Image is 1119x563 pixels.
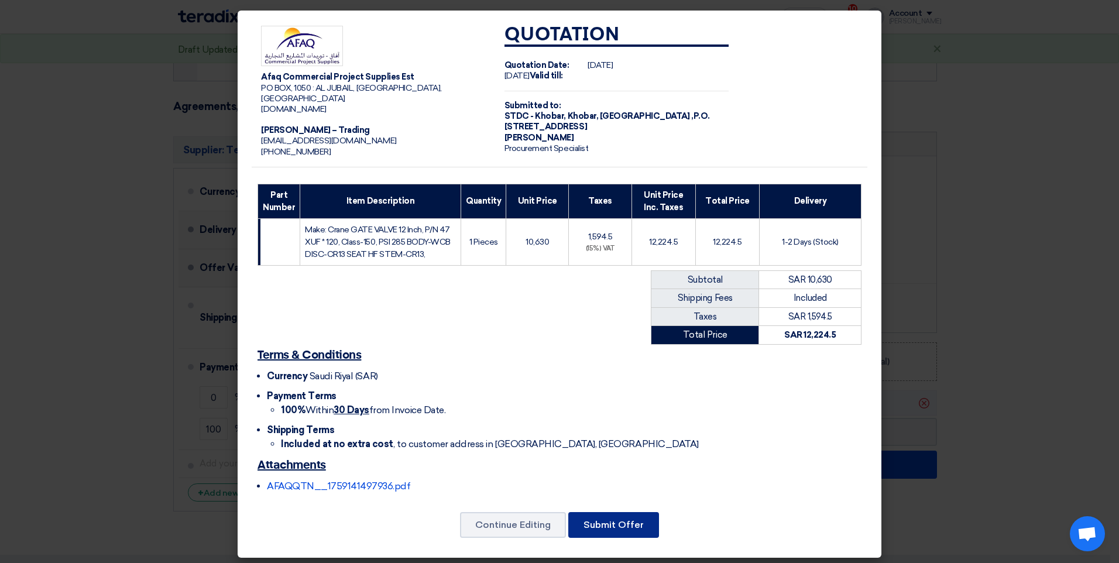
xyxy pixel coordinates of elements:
[569,184,632,218] th: Taxes
[258,459,326,471] u: Attachments
[267,370,307,382] span: Currency
[258,349,361,361] u: Terms & Conditions
[281,438,393,449] strong: Included at no extra cost
[460,512,566,538] button: Continue Editing
[469,237,498,247] span: 1 Pieces
[258,184,300,218] th: Part Number
[649,237,678,247] span: 12,224.5
[504,133,574,143] span: [PERSON_NAME]
[759,184,861,218] th: Delivery
[526,237,549,247] span: 10,630
[713,237,742,247] span: 12,224.5
[651,307,759,326] td: Taxes
[588,60,613,70] span: [DATE]
[651,270,759,289] td: Subtotal
[261,26,343,67] img: Company Logo
[506,184,569,218] th: Unit Price
[305,225,451,259] span: Make: Crane GATE VALVE 12 Inch, P/N 47 XUF * 120, Class-150, PSI 285 BODY-WCB DISC-CR13 SEAT HF S...
[334,404,369,416] u: 30 Days
[504,101,561,111] strong: Submitted to:
[281,404,306,416] strong: 100%
[784,329,836,340] strong: SAR 12,224.5
[261,125,486,136] div: [PERSON_NAME] – Trading
[261,136,397,146] span: [EMAIL_ADDRESS][DOMAIN_NAME]
[504,143,588,153] span: Procurement Specialist
[504,71,530,81] span: [DATE]
[568,512,659,538] button: Submit Offer
[267,480,411,492] a: AFAQQTN__1759141497936.pdf
[631,184,695,218] th: Unit Price Inc. Taxes
[574,244,627,254] div: (15%) VAT
[504,26,620,44] strong: Quotation
[504,111,710,132] span: Khobar, [GEOGRAPHIC_DATA] ,P.O. [STREET_ADDRESS]
[1070,516,1105,551] div: Open chat
[782,237,838,247] span: 1-2 Days (Stock)
[310,370,378,382] span: Saudi Riyal (SAR)
[267,424,334,435] span: Shipping Terms
[267,390,337,401] span: Payment Terms
[504,60,569,70] strong: Quotation Date:
[300,184,461,218] th: Item Description
[759,270,861,289] td: SAR 10,630
[530,71,563,81] strong: Valid till:
[261,72,486,83] div: Afaq Commercial Project Supplies Est
[261,104,327,114] span: [DOMAIN_NAME]
[261,83,442,104] span: PO BOX, 1050 : AL JUBAIL, [GEOGRAPHIC_DATA], [GEOGRAPHIC_DATA]
[788,311,832,322] span: SAR 1,594.5
[261,147,331,157] span: [PHONE_NUMBER]
[281,437,861,451] li: , to customer address in [GEOGRAPHIC_DATA], [GEOGRAPHIC_DATA]
[794,293,827,303] span: Included
[588,232,613,242] span: 1,594.5
[651,326,759,345] td: Total Price
[695,184,759,218] th: Total Price
[651,289,759,308] td: Shipping Fees
[504,111,566,121] span: STDC - Khobar,
[461,184,506,218] th: Quantity
[281,404,445,416] span: Within from Invoice Date.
